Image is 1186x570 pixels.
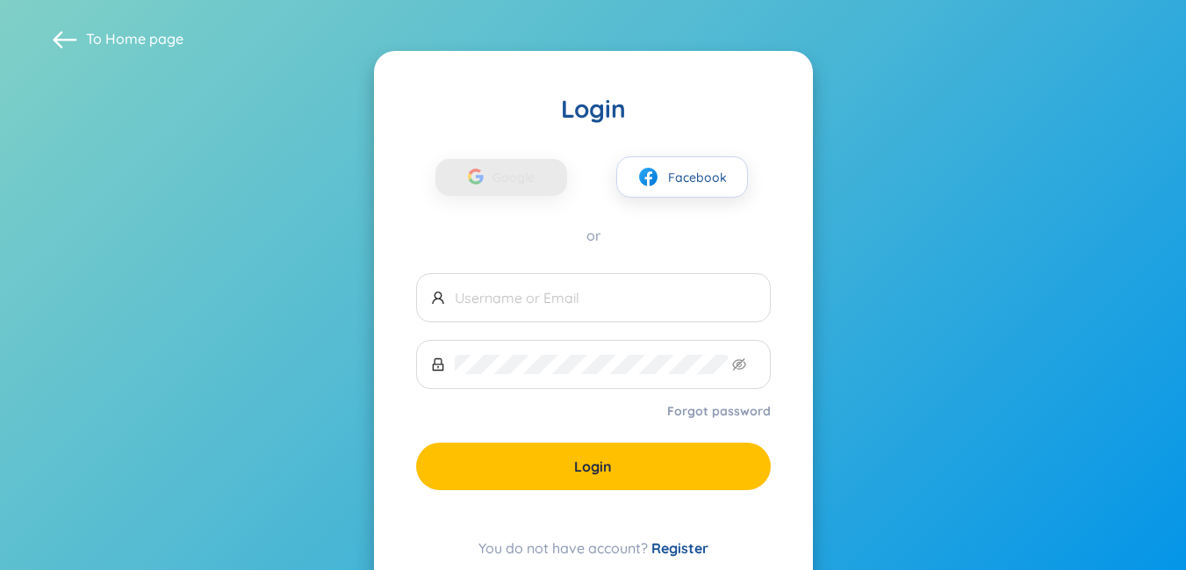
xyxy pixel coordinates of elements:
button: Google [435,159,567,196]
span: To [86,29,183,48]
div: Login [416,93,771,125]
span: Login [574,457,612,476]
button: facebookFacebook [616,156,748,198]
div: You do not have account? [416,538,771,559]
span: Facebook [668,168,727,187]
button: Login [416,443,771,490]
span: user [431,291,445,305]
a: Home page [105,30,183,47]
div: or [416,226,771,245]
span: eye-invisible [732,357,746,372]
span: lock [431,357,445,372]
a: Register [651,539,708,557]
span: Google [492,159,543,196]
a: Forgot password [667,402,771,420]
img: facebook [637,166,659,188]
input: Username or Email [455,288,756,307]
